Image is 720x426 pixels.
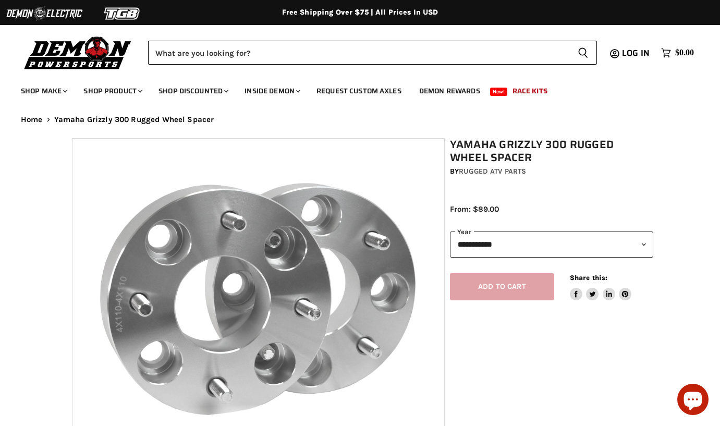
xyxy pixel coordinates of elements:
[76,80,149,102] a: Shop Product
[450,232,653,257] select: year
[148,41,597,65] form: Product
[675,48,694,58] span: $0.00
[450,138,653,164] h1: Yamaha Grizzly 300 Rugged Wheel Spacer
[570,274,607,282] span: Share this:
[450,166,653,177] div: by
[21,115,43,124] a: Home
[13,76,691,102] ul: Main menu
[622,46,650,59] span: Log in
[674,384,712,418] inbox-online-store-chat: Shopify online store chat
[617,48,656,58] a: Log in
[411,80,488,102] a: Demon Rewards
[505,80,555,102] a: Race Kits
[21,34,135,71] img: Demon Powersports
[151,80,235,102] a: Shop Discounted
[569,41,597,65] button: Search
[237,80,307,102] a: Inside Demon
[656,45,699,60] a: $0.00
[459,167,526,176] a: Rugged ATV Parts
[148,41,569,65] input: Search
[54,115,214,124] span: Yamaha Grizzly 300 Rugged Wheel Spacer
[570,273,632,301] aside: Share this:
[490,88,508,96] span: New!
[83,4,162,23] img: TGB Logo 2
[13,80,74,102] a: Shop Make
[5,4,83,23] img: Demon Electric Logo 2
[450,204,499,214] span: From: $89.00
[309,80,409,102] a: Request Custom Axles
